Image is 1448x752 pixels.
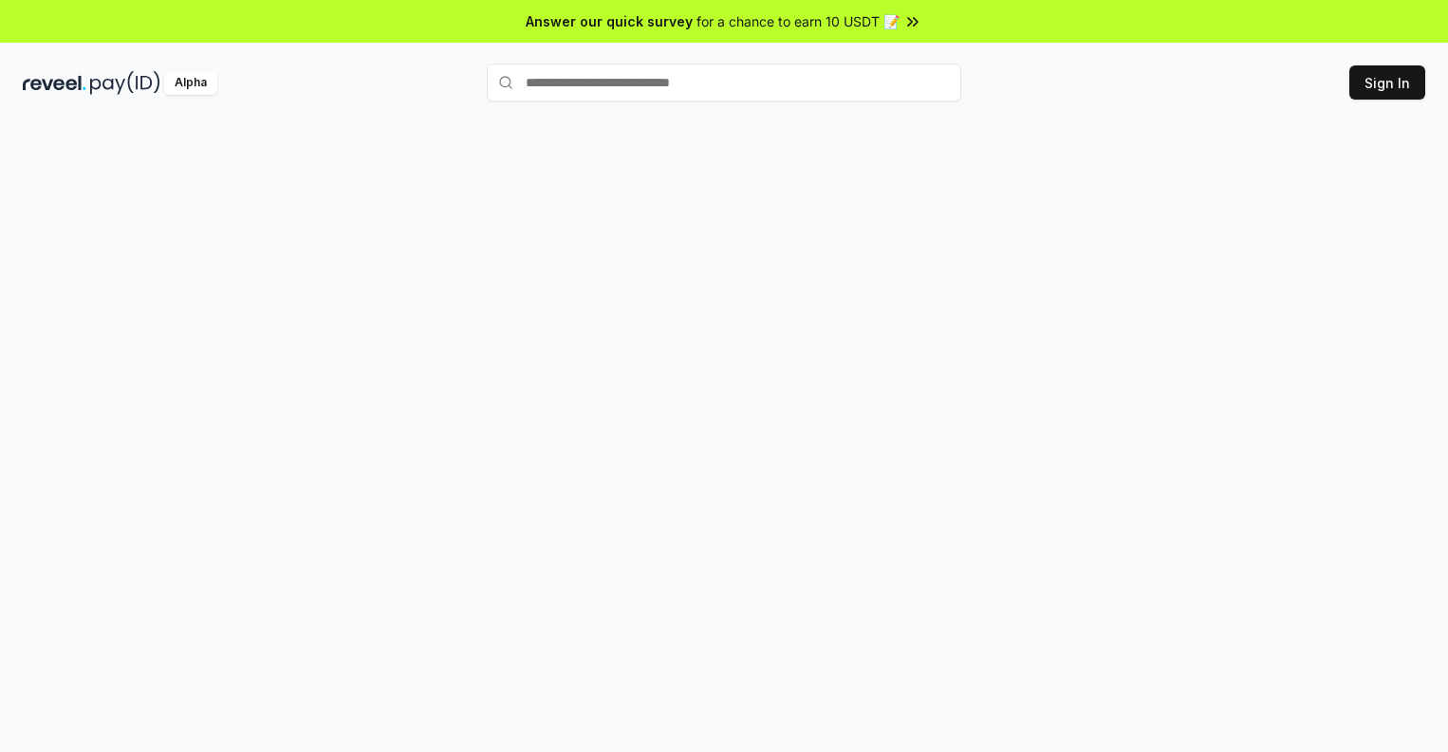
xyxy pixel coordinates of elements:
[696,11,900,31] span: for a chance to earn 10 USDT 📝
[23,71,86,95] img: reveel_dark
[526,11,693,31] span: Answer our quick survey
[90,71,160,95] img: pay_id
[164,71,217,95] div: Alpha
[1349,65,1425,100] button: Sign In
